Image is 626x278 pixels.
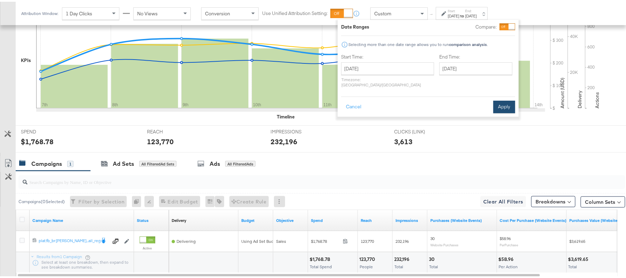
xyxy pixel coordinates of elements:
label: Use Unified Attribution Setting: [262,8,328,15]
div: 123,770 [359,254,377,261]
span: Custom [374,9,391,15]
div: $1,768.78 [21,135,54,145]
div: [DATE] [465,11,477,17]
div: $1,768.78 [310,254,332,261]
span: People [360,262,373,268]
a: The total amount spent to date. [311,216,355,222]
div: Campaigns ( 0 Selected) [18,197,65,203]
div: Timeline [277,112,295,118]
label: End Time: [439,52,515,59]
span: ↑ [429,12,435,14]
input: Search Campaigns by Name, ID or Objective [28,171,570,184]
div: 232,196 [394,254,412,261]
p: Timezone: [GEOGRAPHIC_DATA]/[GEOGRAPHIC_DATA] [341,75,434,86]
div: 3,613 [394,135,413,145]
label: Start Time: [341,52,434,59]
button: Column Sets [581,195,625,206]
div: 1 [67,159,73,165]
a: Your campaign's objective. [276,216,305,222]
span: $58.96 [500,234,511,239]
span: 123,770 [361,237,374,242]
div: Selecting more than one date range allows you to run . [348,40,488,45]
div: KPIs [21,55,31,62]
span: Per Action [499,262,518,268]
label: Start: [448,7,460,11]
div: plat:fb_br:[PERSON_NAME]...all_reg:us [39,236,96,242]
span: Clear All Filters [483,196,523,204]
span: Total [394,262,403,268]
button: Cancel [341,99,366,111]
div: Campaigns [31,158,62,166]
sub: Website Purchases [430,241,459,245]
div: Ad Sets [113,158,134,166]
span: CLICKS (LINK) [394,127,446,133]
div: $58.96 [499,254,516,261]
strong: to [460,11,465,17]
span: $1,768.78 [311,237,340,242]
label: Active [140,244,155,249]
span: 232,196 [396,237,409,242]
a: Reflects the ability of your Ad Campaign to achieve delivery based on ad states, schedule and bud... [172,216,186,222]
a: Shows the current state of your Ad Campaign. [137,216,166,222]
a: The maximum amount you're willing to spend on your ads, on average each day or over the lifetime ... [241,216,271,222]
span: REACH [147,127,199,133]
div: Using Ad Set Budget [241,237,280,242]
label: End: [465,7,477,11]
button: Breakdowns [531,194,576,206]
span: 1 Day Clicks [66,9,92,15]
text: Delivery [577,89,583,107]
span: Total [429,262,438,268]
span: Sales [276,237,286,242]
div: All Filtered Ad Sets [139,159,177,165]
div: Ads [210,158,220,166]
span: 30 [430,234,435,239]
label: Compare: [476,22,497,29]
div: 30 [429,254,437,261]
a: The number of people your ad was served to. [361,216,390,222]
div: 232,196 [271,135,297,145]
span: No Views [137,9,158,15]
a: The number of times your ad was served. On mobile apps an ad is counted as served the first time ... [396,216,425,222]
a: Your campaign name. [32,216,131,222]
span: $3,619.65 [570,237,586,242]
text: Amount (USD) [560,76,566,107]
div: [DATE] [448,11,460,17]
button: Apply [493,99,515,111]
a: plat:fb_br:[PERSON_NAME]...all_reg:us [39,236,96,243]
button: Clear All Filters [480,194,526,206]
span: Total Spend [310,262,332,268]
div: Date Ranges [341,22,369,29]
text: Actions [594,90,601,107]
div: Delivery [172,216,186,222]
span: Conversion [205,9,230,15]
div: All Filtered Ads [225,159,256,165]
div: Attribution Window: [21,9,58,14]
div: $3,619.65 [568,254,591,261]
span: Delivering [177,237,196,242]
div: 123,770 [147,135,174,145]
div: 0 [132,194,144,206]
strong: comparison analysis [449,40,487,45]
a: The number of times a purchase was made tracked by your Custom Audience pixel on your website aft... [430,216,494,222]
a: The average cost for each purchase tracked by your Custom Audience pixel on your website after pe... [500,216,567,222]
span: IMPRESSIONS [271,127,323,133]
span: Total [569,262,577,268]
span: SPEND [21,127,73,133]
sub: Per Purchase [500,241,518,245]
